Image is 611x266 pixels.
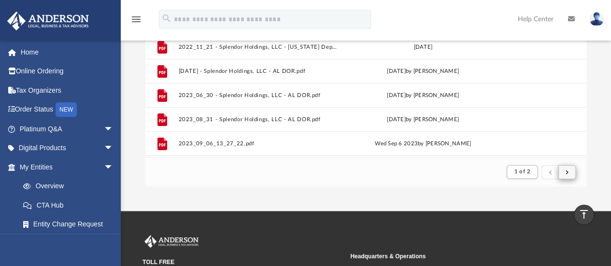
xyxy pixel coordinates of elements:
div: [DATE] by [PERSON_NAME] [343,91,503,100]
span: 1 of 2 [514,169,530,174]
div: [DATE] by [PERSON_NAME] [343,67,503,76]
button: 2023_08_31 - Splendor Holdings, LLC - AL DOR.pdf [178,116,339,123]
i: search [161,13,172,24]
div: [DATE] [343,43,503,52]
a: Overview [14,177,128,196]
span: arrow_drop_down [104,119,123,139]
div: Wed Sep 6 2023 by [PERSON_NAME] [343,140,503,148]
button: [DATE] - Splendor Holdings, LLC - AL DOR.pdf [178,68,339,74]
a: Digital Productsarrow_drop_down [7,139,128,158]
img: Anderson Advisors Platinum Portal [142,235,200,248]
a: Entity Change Request [14,215,128,234]
a: menu [130,18,142,25]
a: Order StatusNEW [7,100,128,120]
a: vertical_align_top [574,205,594,225]
span: arrow_drop_down [104,157,123,177]
div: [DATE] by [PERSON_NAME] [343,115,503,124]
img: Anderson Advisors Platinum Portal [4,12,92,30]
i: vertical_align_top [578,209,590,220]
button: 2022_11_21 - Splendor Holdings, LLC - [US_STATE] Dept Of Revenue.pdf [178,44,339,50]
button: 2023_09_06_13_27_22.pdf [178,140,339,147]
a: Tax Organizers [7,81,128,100]
a: Home [7,42,128,62]
a: CTA Hub [14,196,128,215]
a: Platinum Q&Aarrow_drop_down [7,119,128,139]
div: NEW [56,102,77,117]
button: 1 of 2 [507,165,537,179]
span: arrow_drop_down [104,139,123,158]
i: menu [130,14,142,25]
button: 2023_06_30 - Splendor Holdings, LLC - AL DOR.pdf [178,92,339,98]
small: Headquarters & Operations [350,252,551,261]
img: User Pic [589,12,604,26]
a: My Entitiesarrow_drop_down [7,157,128,177]
a: Online Ordering [7,62,128,81]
